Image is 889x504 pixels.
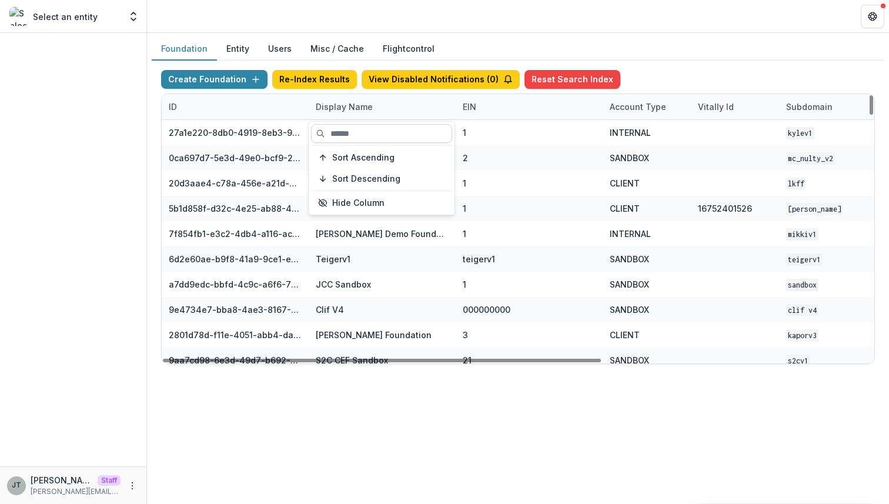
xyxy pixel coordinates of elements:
div: INTERNAL [610,228,651,240]
div: 2801d78d-f11e-4051-abb4-dab00da98882 [169,329,302,341]
div: CLIENT [610,202,640,215]
button: Get Help [861,5,884,28]
div: Account Type [603,101,673,113]
div: EIN [456,101,483,113]
div: JCC Sandbox [316,278,371,291]
code: kaporv3 [786,329,818,342]
code: s2cv1 [786,355,810,367]
code: sandbox [786,279,818,291]
div: SANDBOX [610,354,649,366]
div: 5b1d858f-d32c-4e25-ab88-434536713791 [169,202,302,215]
div: [PERSON_NAME] Foundation [316,329,432,341]
div: CLIENT [610,177,640,189]
button: Foundation [152,38,217,61]
span: Sort Ascending [332,153,395,163]
button: Users [259,38,301,61]
a: Flightcontrol [383,42,435,55]
button: More [125,479,139,493]
p: [PERSON_NAME] [31,474,93,486]
button: Open entity switcher [125,5,142,28]
div: 1 [463,278,466,291]
code: Clif V4 [786,304,818,316]
div: ID [162,94,309,119]
button: Sort Ascending [311,148,452,167]
button: Hide Column [311,193,452,212]
p: Staff [98,475,121,486]
div: ID [162,101,184,113]
div: 6d2e60ae-b9f8-41a9-9ce1-e608d0f20ec5 [169,253,302,265]
button: Re-Index Results [272,70,357,89]
div: 7f854fb1-e3c2-4db4-a116-aca576521abc [169,228,302,240]
div: 2 [463,152,468,164]
span: Sort Descending [332,174,400,184]
div: Vitally Id [691,94,779,119]
div: CLIENT [610,329,640,341]
div: Subdomain [779,94,867,119]
button: Misc / Cache [301,38,373,61]
button: Create Foundation [161,70,268,89]
div: INTERNAL [610,126,651,139]
div: Subdomain [779,101,840,113]
div: 1 [463,126,466,139]
code: mikkiv1 [786,228,818,241]
div: 1 [463,202,466,215]
p: [PERSON_NAME][EMAIL_ADDRESS][DOMAIN_NAME] [31,486,121,497]
div: 16752401526 [698,202,752,215]
div: Account Type [603,94,691,119]
button: Sort Descending [311,169,452,188]
div: 9e4734e7-bba8-4ae3-8167-95d86cec7b4b [169,303,302,316]
div: S2C CEF Sandbox [316,354,388,366]
div: Display Name [309,94,456,119]
div: SANDBOX [610,253,649,265]
div: [PERSON_NAME] Demo Foundation [316,228,449,240]
div: Joyce N Temelio [12,482,21,489]
div: SANDBOX [610,303,649,316]
div: Vitally Id [691,101,741,113]
div: 1 [463,228,466,240]
div: a7dd9edc-bbfd-4c9c-a6f6-76d0743bf1cd [169,278,302,291]
div: SANDBOX [610,152,649,164]
div: SANDBOX [610,278,649,291]
button: View Disabled Notifications (0) [362,70,520,89]
div: 1 [463,177,466,189]
div: Teigerv1 [316,253,350,265]
div: 3 [463,329,468,341]
div: teigerv1 [463,253,495,265]
div: EIN [456,94,603,119]
div: 21 [463,354,472,366]
code: kylev1 [786,127,814,139]
div: 9aa7cd98-6e3d-49d7-b692-3e5f3d1facd4 [169,354,302,366]
div: 000000000 [463,303,510,316]
button: Entity [217,38,259,61]
div: 0ca697d7-5e3d-49e0-bcf9-217f69e92d71 [169,152,302,164]
img: Select an entity [9,7,28,26]
div: Display Name [309,101,380,113]
p: Select an entity [33,11,98,23]
code: lkff [786,178,806,190]
code: [PERSON_NAME] [786,203,843,215]
code: mc_nulty_v2 [786,152,835,165]
button: Reset Search Index [524,70,620,89]
code: teigerv1 [786,253,823,266]
div: 20d3aae4-c78a-456e-a21d-91c97a6a725f [169,177,302,189]
div: Clif V4 [316,303,344,316]
div: 27a1e220-8db0-4919-8eb3-9f29ee33f7b0 [169,126,302,139]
